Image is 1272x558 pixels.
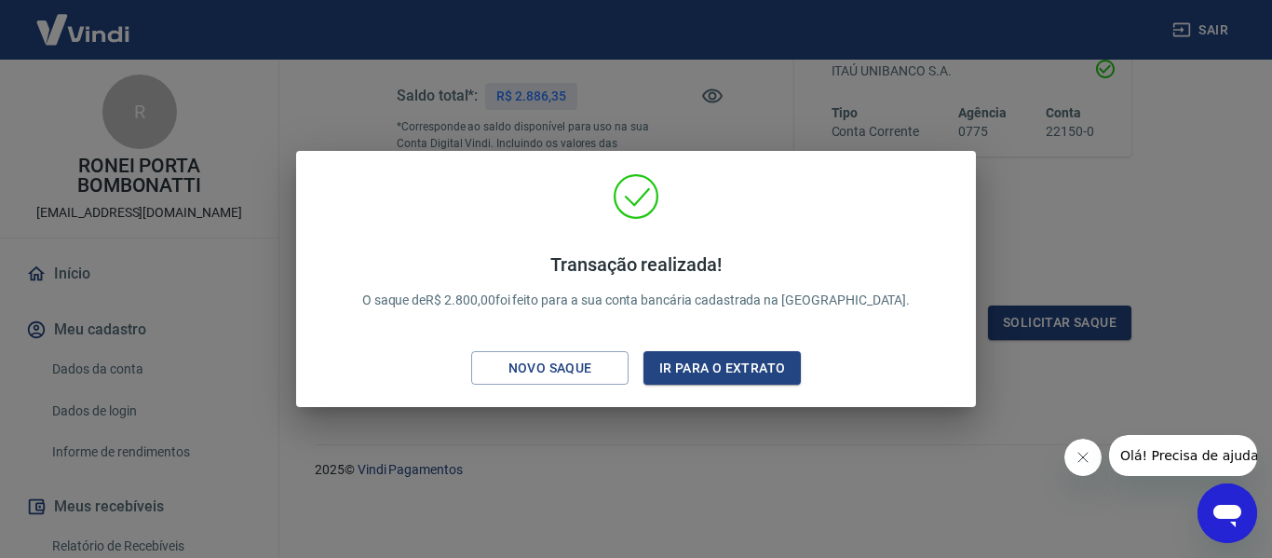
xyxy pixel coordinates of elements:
div: Novo saque [486,357,615,380]
iframe: Botão para abrir a janela de mensagens [1198,483,1257,543]
p: O saque de R$ 2.800,00 foi feito para a sua conta bancária cadastrada na [GEOGRAPHIC_DATA]. [362,253,911,310]
iframe: Mensagem da empresa [1109,435,1257,476]
button: Ir para o extrato [643,351,801,386]
h4: Transação realizada! [362,253,911,276]
button: Novo saque [471,351,629,386]
iframe: Fechar mensagem [1064,439,1102,476]
span: Olá! Precisa de ajuda? [11,13,156,28]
